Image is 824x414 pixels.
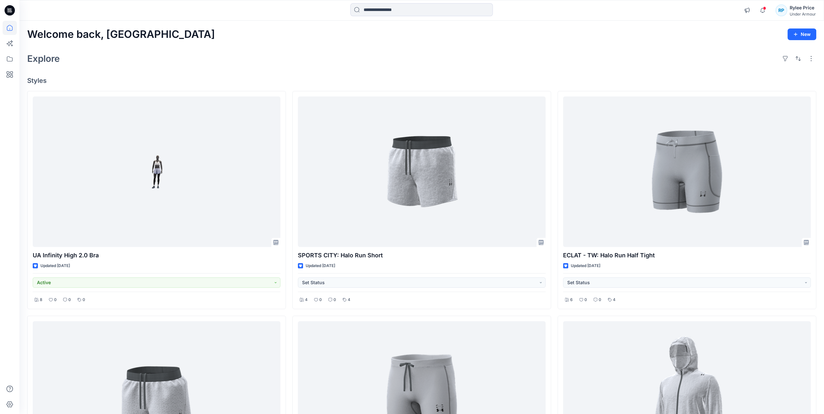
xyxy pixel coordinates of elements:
[775,5,787,16] div: RP
[306,263,335,269] p: Updated [DATE]
[54,297,57,303] p: 0
[27,28,215,40] h2: Welcome back, [GEOGRAPHIC_DATA]
[33,96,280,247] a: UA Infinity High 2.0 Bra
[298,96,546,247] a: SPORTS CITY: Halo Run Short
[27,77,816,84] h4: Styles
[68,297,71,303] p: 0
[333,297,336,303] p: 0
[570,297,573,303] p: 6
[571,263,600,269] p: Updated [DATE]
[305,297,308,303] p: 4
[27,53,60,64] h2: Explore
[790,12,816,17] div: Under Armour
[787,28,816,40] button: New
[584,297,587,303] p: 0
[298,251,546,260] p: SPORTS CITY: Halo Run Short
[33,251,280,260] p: UA Infinity High 2.0 Bra
[563,251,811,260] p: ECLAT - TW: Halo Run Half Tight
[348,297,350,303] p: 4
[790,4,816,12] div: Rylee Price
[319,297,322,303] p: 0
[563,96,811,247] a: ECLAT - TW: Halo Run Half Tight
[40,297,42,303] p: 8
[613,297,615,303] p: 4
[83,297,85,303] p: 0
[40,263,70,269] p: Updated [DATE]
[599,297,601,303] p: 0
